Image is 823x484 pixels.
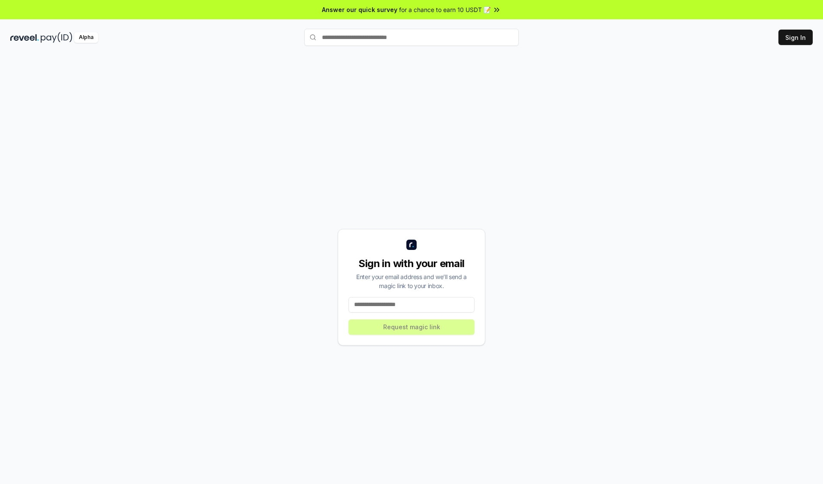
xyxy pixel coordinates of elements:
div: Enter your email address and we’ll send a magic link to your inbox. [348,272,475,290]
img: logo_small [406,240,417,250]
span: for a chance to earn 10 USDT 📝 [399,5,491,14]
button: Sign In [778,30,813,45]
img: pay_id [41,32,72,43]
div: Sign in with your email [348,257,475,271]
span: Answer our quick survey [322,5,397,14]
img: reveel_dark [10,32,39,43]
div: Alpha [74,32,98,43]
